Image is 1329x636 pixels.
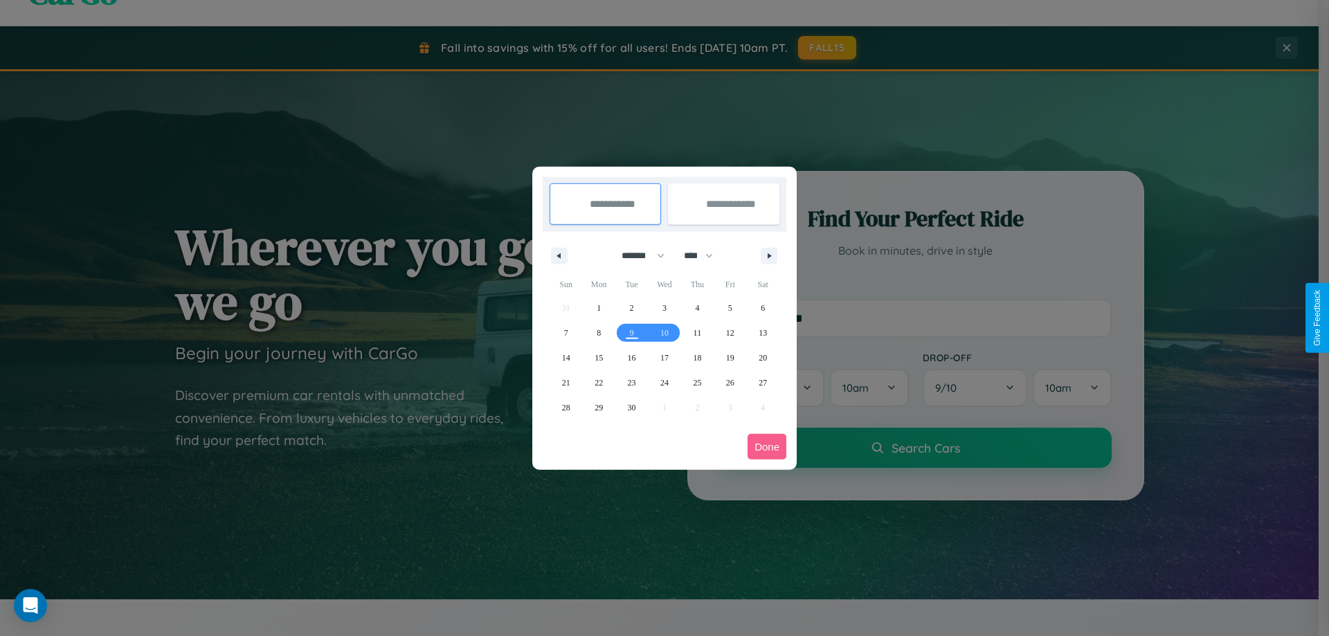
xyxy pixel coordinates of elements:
[597,296,601,320] span: 1
[681,370,714,395] button: 25
[550,320,582,345] button: 7
[728,296,732,320] span: 5
[630,320,634,345] span: 9
[595,395,603,420] span: 29
[648,273,680,296] span: Wed
[582,320,615,345] button: 8
[714,320,746,345] button: 12
[582,273,615,296] span: Mon
[562,345,570,370] span: 14
[759,345,767,370] span: 20
[630,296,634,320] span: 2
[681,296,714,320] button: 4
[648,320,680,345] button: 10
[695,296,699,320] span: 4
[597,320,601,345] span: 8
[747,273,779,296] span: Sat
[660,320,669,345] span: 10
[660,370,669,395] span: 24
[550,345,582,370] button: 14
[748,434,786,460] button: Done
[550,395,582,420] button: 28
[562,370,570,395] span: 21
[714,296,746,320] button: 5
[747,320,779,345] button: 13
[615,370,648,395] button: 23
[615,345,648,370] button: 16
[648,370,680,395] button: 24
[628,395,636,420] span: 30
[648,345,680,370] button: 17
[582,296,615,320] button: 1
[681,320,714,345] button: 11
[761,296,765,320] span: 6
[14,589,47,622] div: Open Intercom Messenger
[628,370,636,395] span: 23
[550,370,582,395] button: 21
[747,345,779,370] button: 20
[714,273,746,296] span: Fri
[694,320,702,345] span: 11
[582,345,615,370] button: 15
[628,345,636,370] span: 16
[747,370,779,395] button: 27
[564,320,568,345] span: 7
[759,320,767,345] span: 13
[726,345,734,370] span: 19
[562,395,570,420] span: 28
[582,395,615,420] button: 29
[550,273,582,296] span: Sun
[615,320,648,345] button: 9
[714,370,746,395] button: 26
[681,345,714,370] button: 18
[1312,290,1322,346] div: Give Feedback
[726,320,734,345] span: 12
[662,296,667,320] span: 3
[595,370,603,395] span: 22
[648,296,680,320] button: 3
[595,345,603,370] span: 15
[615,296,648,320] button: 2
[615,395,648,420] button: 30
[726,370,734,395] span: 26
[714,345,746,370] button: 19
[693,370,701,395] span: 25
[759,370,767,395] span: 27
[582,370,615,395] button: 22
[747,296,779,320] button: 6
[615,273,648,296] span: Tue
[660,345,669,370] span: 17
[681,273,714,296] span: Thu
[693,345,701,370] span: 18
